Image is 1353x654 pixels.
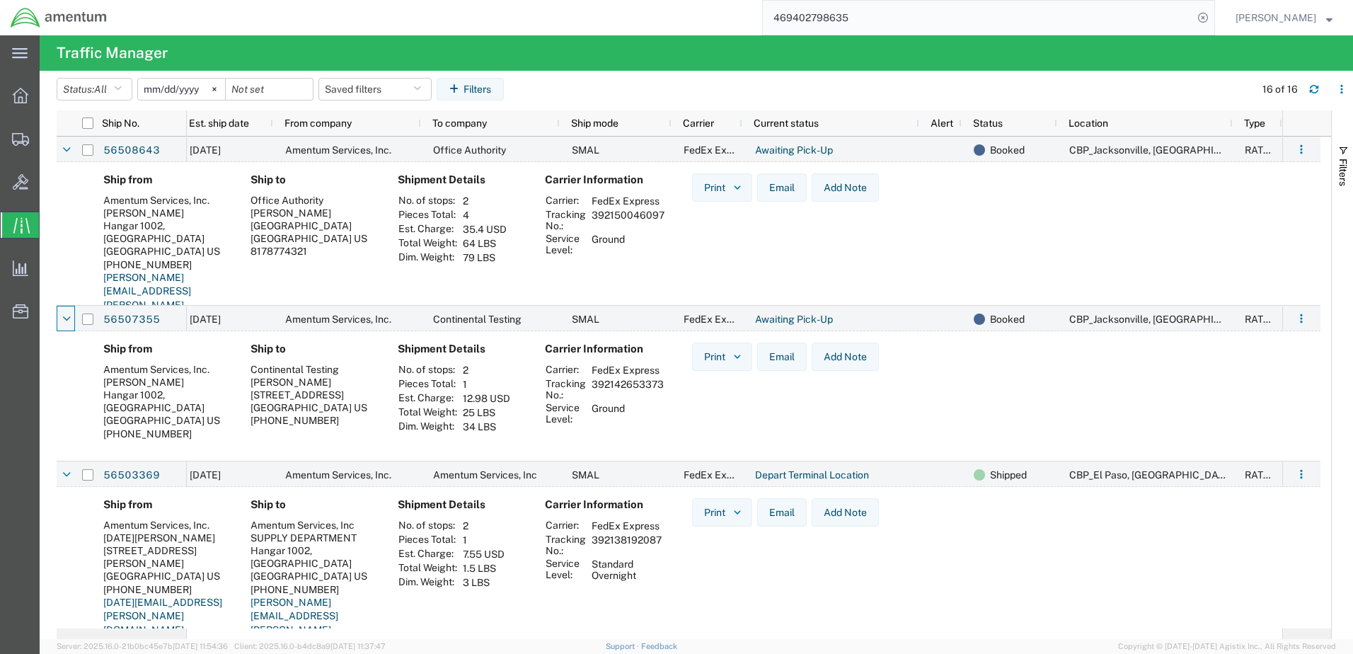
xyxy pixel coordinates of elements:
[757,173,807,202] button: Email
[251,519,375,532] div: Amentum Services, Inc
[587,232,669,256] td: Ground
[398,561,458,575] th: Total Weight:
[692,498,752,527] button: Print
[1069,469,1233,481] span: CBP_El Paso, TX_ELP
[684,144,752,156] span: FedEx Express
[173,642,228,650] span: [DATE] 11:54:36
[812,173,879,202] button: Add Note
[1235,9,1333,26] button: [PERSON_NAME]
[251,232,375,245] div: [GEOGRAPHIC_DATA] US
[103,173,228,186] h4: Ship from
[432,117,487,129] span: To company
[572,144,599,156] span: SMAL
[990,137,1025,163] span: Booked
[103,389,228,414] div: Hangar 1002, [GEOGRAPHIC_DATA]
[692,343,752,371] button: Print
[103,376,228,389] div: [PERSON_NAME]
[545,232,587,256] th: Service Level:
[931,117,953,129] span: Alert
[587,194,669,208] td: FedEx Express
[754,139,834,162] a: Awaiting Pick-Up
[731,506,744,519] img: dropdown
[458,575,509,590] td: 3 LBS
[318,78,432,101] button: Saved filters
[587,557,667,583] td: Standard Overnight
[251,544,375,570] div: Hangar 1002, [GEOGRAPHIC_DATA]
[103,597,222,636] a: [DATE][EMAIL_ADDRESS][PERSON_NAME][DOMAIN_NAME]
[692,173,752,202] button: Print
[545,498,658,511] h4: Carrier Information
[545,363,587,377] th: Carrier:
[398,533,458,547] th: Pieces Total:
[94,84,107,95] span: All
[234,642,386,650] span: Client: 2025.16.0-b4dc8a9
[812,343,879,371] button: Add Note
[1245,314,1277,325] span: RATED
[587,363,669,377] td: FedEx Express
[458,208,512,222] td: 4
[398,363,458,377] th: No. of stops:
[285,469,391,481] span: Amentum Services, Inc.
[1262,82,1298,97] div: 16 of 16
[103,498,228,511] h4: Ship from
[251,414,375,427] div: [PHONE_NUMBER]
[103,428,228,440] div: [PHONE_NUMBER]
[606,642,641,650] a: Support
[251,583,375,596] div: [PHONE_NUMBER]
[285,144,391,156] span: Amentum Services, Inc.
[330,642,386,650] span: [DATE] 11:37:47
[1236,10,1316,25] span: Norma Scott
[398,251,458,265] th: Dim. Weight:
[684,314,752,325] span: FedEx Express
[103,570,228,583] div: [GEOGRAPHIC_DATA] US
[458,533,509,547] td: 1
[458,363,515,377] td: 2
[103,519,228,532] div: Amentum Services, Inc.
[251,363,375,376] div: Continental Testing
[545,401,587,425] th: Service Level:
[398,377,458,391] th: Pieces Total:
[398,173,522,186] h4: Shipment Details
[251,597,338,650] a: [PERSON_NAME][EMAIL_ADDRESS][PERSON_NAME][DOMAIN_NAME]
[433,469,537,481] span: Amentum Services, Inc
[103,219,228,245] div: Hangar 1002, [GEOGRAPHIC_DATA]
[1118,641,1336,653] span: Copyright © [DATE]-[DATE] Agistix Inc., All Rights Reserved
[587,519,667,533] td: FedEx Express
[812,498,879,527] button: Add Note
[251,194,375,207] div: Office Authority
[251,376,375,389] div: [PERSON_NAME]
[754,117,819,129] span: Current status
[251,207,375,219] div: [PERSON_NAME]
[103,258,228,271] div: [PHONE_NUMBER]
[1245,469,1277,481] span: RATED
[437,78,504,101] button: Filters
[103,245,228,258] div: [GEOGRAPHIC_DATA] US
[572,469,599,481] span: SMAL
[103,363,228,376] div: Amentum Services, Inc.
[251,570,375,583] div: [GEOGRAPHIC_DATA] US
[754,464,870,487] a: Depart Terminal Location
[103,464,161,487] a: 56503369
[757,498,807,527] button: Email
[757,343,807,371] button: Email
[754,309,834,331] a: Awaiting Pick-Up
[458,377,515,391] td: 1
[251,401,375,414] div: [GEOGRAPHIC_DATA] US
[990,462,1027,488] span: Shipped
[251,498,375,511] h4: Ship to
[398,236,458,251] th: Total Weight:
[1244,117,1265,129] span: Type
[398,222,458,236] th: Est. Charge:
[103,139,161,162] a: 56508643
[398,420,458,434] th: Dim. Weight:
[545,343,658,355] h4: Carrier Information
[103,583,228,596] div: [PHONE_NUMBER]
[1069,144,1254,156] span: CBP_Jacksonville, FL_EJA
[763,1,1193,35] input: Search for shipment number, reference number
[251,343,375,355] h4: Ship to
[571,117,618,129] span: Ship mode
[683,117,714,129] span: Carrier
[587,401,669,425] td: Ground
[251,389,375,401] div: [STREET_ADDRESS]
[57,642,228,650] span: Server: 2025.16.0-21b0bc45e7b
